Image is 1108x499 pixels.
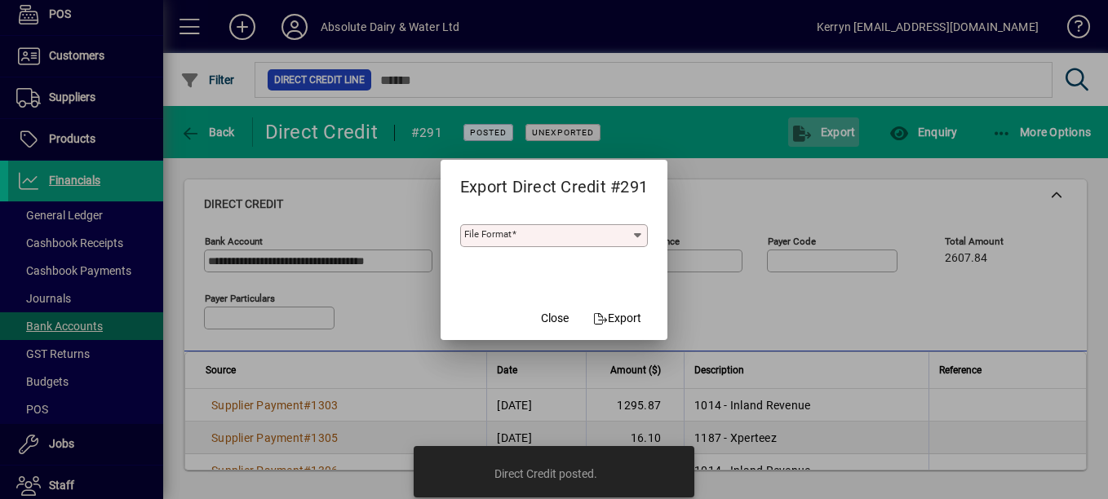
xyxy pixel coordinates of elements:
button: Export [587,304,649,333]
h2: Export Direct Credit #291 [441,160,667,207]
span: Close [541,310,569,327]
button: Close [529,304,581,333]
mat-label: File Format [464,228,512,240]
span: Export [594,310,642,327]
